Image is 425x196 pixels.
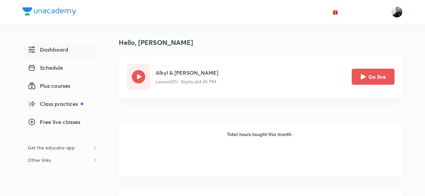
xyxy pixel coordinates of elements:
[391,6,403,18] img: Sumit Kumar Agrawal
[227,131,291,138] h6: Total hours taught this month
[22,61,97,76] a: Schedule
[22,141,80,154] h6: Get the educator app
[22,97,97,113] a: Class practices
[22,115,97,131] a: Free live classes
[22,7,76,15] img: Company Logo
[28,118,80,126] span: Free live classes
[22,43,97,58] a: Dashboard
[119,38,193,48] h4: Hello, [PERSON_NAME]
[28,46,68,54] span: Dashboard
[22,7,76,17] a: Company Logo
[156,78,218,85] p: Lesson 105 • Starts at 4:45 PM
[28,64,63,72] span: Schedule
[332,9,338,15] img: avatar
[156,69,218,77] h5: Alkyl & [PERSON_NAME]
[22,79,97,94] a: Plus courses
[352,69,395,85] button: Go live
[28,100,83,108] span: Class practices
[28,82,70,90] span: Plus courses
[22,154,56,166] h6: Other links
[330,7,341,17] button: avatar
